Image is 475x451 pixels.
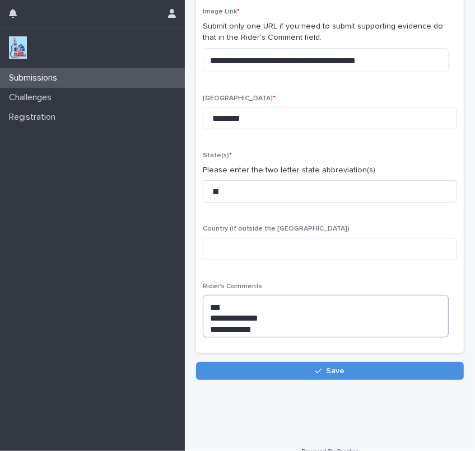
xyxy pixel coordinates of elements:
[203,152,232,159] span: State(s)
[9,36,27,59] img: jxsLJbdS1eYBI7rVAS4p
[203,283,262,290] span: Rider's Comments
[203,8,240,15] span: Image Link
[4,92,60,103] p: Challenges
[203,95,276,102] span: [GEOGRAPHIC_DATA]
[203,225,350,232] span: Country (If outside the [GEOGRAPHIC_DATA])
[4,73,66,83] p: Submissions
[203,21,457,44] p: Submit only one URL if you need to submit supporting evidence do that in the Rider's Comment field.
[327,367,345,375] span: Save
[4,112,64,123] p: Registration
[196,362,464,380] button: Save
[203,165,457,176] p: Please enter the two letter state abbreviation(s).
